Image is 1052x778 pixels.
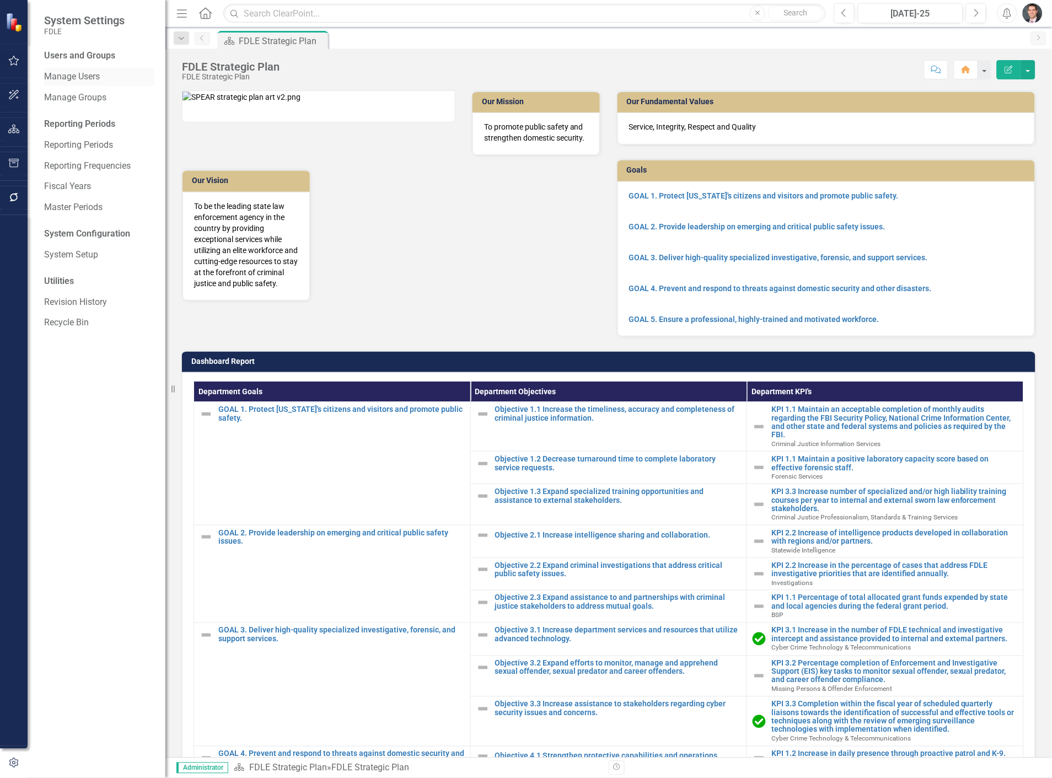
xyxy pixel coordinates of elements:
[476,563,490,576] img: Not Defined
[771,685,892,693] span: Missing Persons & Offender Enforcement
[747,697,1024,747] td: Double-Click to Edit Right Click for Context Menu
[495,626,742,643] a: Objective 3.1 Increase department services and resources that utilize advanced technology.
[495,455,742,472] a: Objective 1.2 Decrease turnaround time to complete laboratory service requests.
[218,405,465,422] a: GOAL 1. Protect [US_STATE]'s citizens and visitors and promote public safety.
[200,752,213,765] img: Not Defined
[629,284,932,293] a: GOAL 4. Prevent and respond to threats against domestic security and other disasters.
[629,315,879,324] a: GOAL 5. Ensure a professional, highly-trained and motivated workforce.
[771,440,881,448] span: Criminal Justice Information Services
[476,407,490,421] img: Not Defined
[223,4,826,23] input: Search ClearPoint...
[771,473,823,480] span: Forensic Services
[858,3,963,23] button: [DATE]-25
[194,525,471,623] td: Double-Click to Edit Right Click for Context Menu
[476,457,490,470] img: Not Defined
[470,697,747,747] td: Double-Click to Edit Right Click for Context Menu
[629,222,885,231] a: GOAL 2. Provide leadership on emerging and critical public safety issues.
[768,6,823,21] button: Search
[495,487,742,505] a: Objective 1.3 Expand specialized training opportunities and assistance to external stakeholders.
[44,92,154,104] a: Manage Groups
[771,750,1018,758] a: KPI 1.2 Increase in daily presence through proactive patrol and K-9.
[747,747,1024,771] td: Double-Click to Edit Right Click for Context Menu
[44,201,154,214] a: Master Periods
[476,702,490,716] img: Not Defined
[234,762,600,775] div: »
[753,715,766,728] img: Complete
[44,160,154,173] a: Reporting Frequencies
[629,191,899,200] a: GOAL 1. Protect [US_STATE]'s citizens and visitors and promote public safety.
[44,275,154,288] div: Utilities
[495,594,742,611] a: Objective 2.3 Expand assistance to and partnerships with criminal justice stakeholders to address...
[44,296,154,309] a: Revision History
[200,530,213,544] img: Not Defined
[771,611,783,619] span: BSP
[753,535,766,548] img: Not Defined
[495,405,742,422] a: Objective 1.1 Increase the timeliness, accuracy and completeness of criminal justice information.
[44,180,154,193] a: Fiscal Years
[476,529,490,542] img: Not Defined
[747,452,1024,484] td: Double-Click to Edit Right Click for Context Menu
[44,71,154,83] a: Manage Users
[771,594,1018,611] a: KPI 1.1 Percentage of total allocated grant funds expended by state and local agencies during the...
[771,405,1018,439] a: KPI 1.1 Maintain an acceptable completion of monthly audits regarding the FBI Security Policy, Na...
[753,752,766,765] img: Not Defined
[470,623,747,656] td: Double-Click to Edit Right Click for Context Menu
[176,763,228,774] span: Administrator
[753,600,766,613] img: Not Defined
[771,700,1018,734] a: KPI 3.3 Completion within the fiscal year of scheduled quarterly liaisons towards the identificat...
[470,558,747,591] td: Double-Click to Edit Right Click for Context Menu
[200,629,213,642] img: Not Defined
[331,763,409,773] div: FDLE Strategic Plan
[747,591,1024,623] td: Double-Click to Edit Right Click for Context Menu
[747,525,1024,557] td: Double-Click to Edit Right Click for Context Menu
[771,644,911,652] span: Cyber Crime Technology & Telecommunications
[470,484,747,525] td: Double-Click to Edit Right Click for Context Menu
[44,14,125,27] span: System Settings
[771,659,1018,685] a: KPI 3.2 Percentage completion of Enforcement and Investigative Support (EIS) key tasks to monitor...
[747,623,1024,656] td: Double-Click to Edit Right Click for Context Menu
[191,357,1030,366] h3: Dashboard Report
[44,228,154,240] div: System Configuration
[44,118,154,131] div: Reporting Periods
[771,626,1018,643] a: KPI 3.1 Increase in the number of FDLE technical and investigative intercept and assistance provi...
[249,763,327,773] a: FDLE Strategic Plan
[470,402,747,452] td: Double-Click to Edit Right Click for Context Menu
[218,750,465,767] a: GOAL 4. Prevent and respond to threats against domestic security and other disasters.
[218,529,465,546] a: GOAL 2. Provide leadership on emerging and critical public safety issues.
[771,735,911,743] span: Cyber Crime Technology & Telecommunications
[862,7,959,20] div: [DATE]-25
[753,567,766,581] img: Not Defined
[44,27,125,36] small: FDLE
[627,166,1029,174] h3: Goals
[495,700,742,717] a: Objective 3.3 Increase assistance to stakeholders regarding cyber security issues and concerns.
[1023,3,1043,23] img: Will Grissom
[753,498,766,511] img: Not Defined
[470,747,747,771] td: Double-Click to Edit Right Click for Context Menu
[484,121,588,143] p: To promote public safety and strengthen domestic security.
[771,579,813,587] span: Investigations
[771,546,835,554] span: Statewide Intelligence
[629,253,928,262] a: GOAL 3. Deliver high-quality specialized investigative, forensic, and support services.
[771,455,1018,472] a: KPI 1.1 Maintain a positive laboratory capacity score based on effective forensic staff.
[495,531,742,539] a: Objective 2.1 Increase intelligence sharing and collaboration.
[747,558,1024,591] td: Double-Click to Edit Right Click for Context Menu
[753,669,766,683] img: Not Defined
[470,656,747,697] td: Double-Click to Edit Right Click for Context Menu
[194,402,471,525] td: Double-Click to Edit Right Click for Context Menu
[771,529,1018,546] a: KPI 2.2 Increase of intelligence products developed in collaboration with regions and/or partners.
[218,626,465,643] a: GOAL 3. Deliver high-quality specialized investigative, forensic, and support services.
[194,623,471,747] td: Double-Click to Edit Right Click for Context Menu
[753,632,766,646] img: Complete
[239,34,325,48] div: FDLE Strategic Plan
[495,561,742,578] a: Objective 2.2 Expand criminal investigations that address critical public safety issues.
[476,629,490,642] img: Not Defined
[476,596,490,609] img: Not Defined
[44,316,154,329] a: Recycle Bin
[44,249,154,261] a: System Setup
[495,659,742,677] a: Objective 3.2 Expand efforts to monitor, manage and apprehend sexual offender, sexual predator an...
[771,487,1018,513] a: KPI 3.3 Increase number of specialized and/or high liability training courses per year to interna...
[771,513,958,521] span: Criminal Justice Professionalism, Standards & Training Services
[192,176,304,185] h3: Our Vision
